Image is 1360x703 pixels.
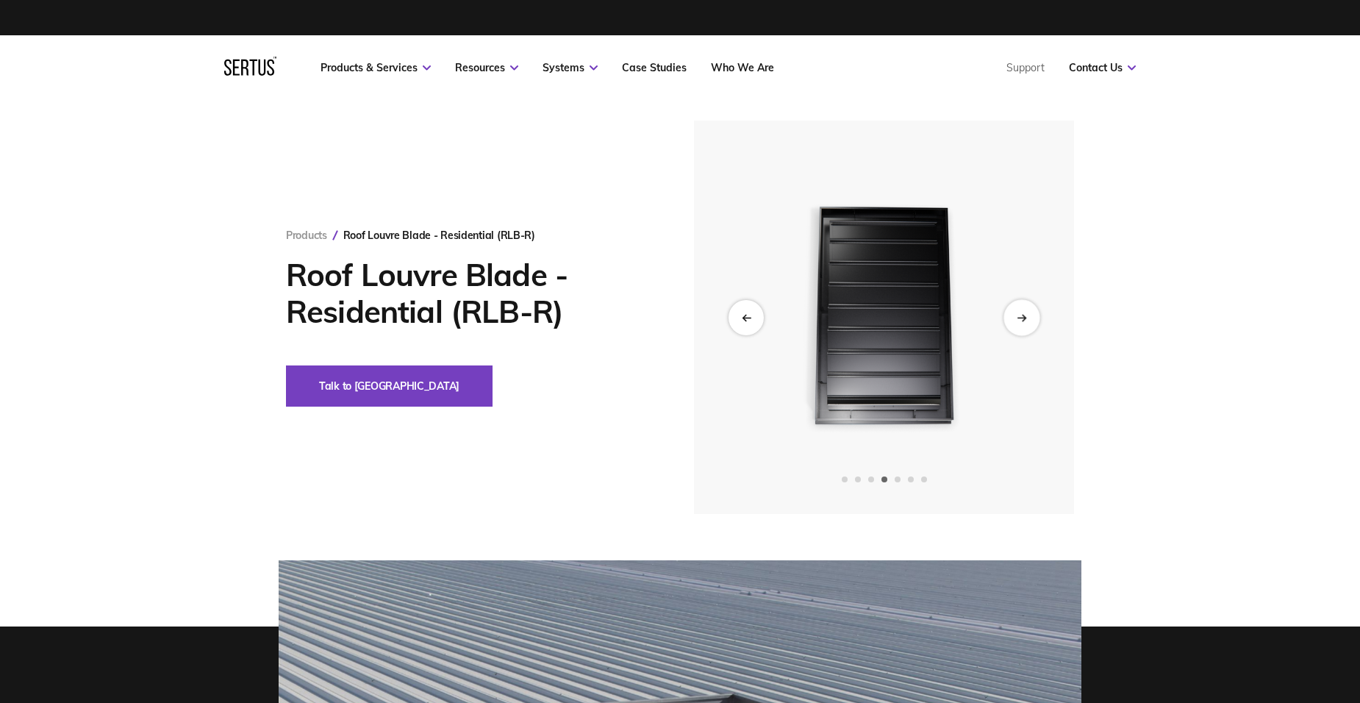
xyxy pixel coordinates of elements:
[895,477,901,482] span: Go to slide 5
[1003,299,1039,335] div: Next slide
[729,300,764,335] div: Previous slide
[908,477,914,482] span: Go to slide 6
[286,257,650,330] h1: Roof Louvre Blade - Residential (RLB-R)
[842,477,848,482] span: Go to slide 1
[1006,61,1045,74] a: Support
[286,229,327,242] a: Products
[1095,532,1360,703] iframe: Chat Widget
[286,365,493,407] button: Talk to [GEOGRAPHIC_DATA]
[622,61,687,74] a: Case Studies
[543,61,598,74] a: Systems
[868,477,874,482] span: Go to slide 3
[321,61,431,74] a: Products & Services
[455,61,518,74] a: Resources
[921,477,927,482] span: Go to slide 7
[1069,61,1136,74] a: Contact Us
[855,477,861,482] span: Go to slide 2
[711,61,774,74] a: Who We Are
